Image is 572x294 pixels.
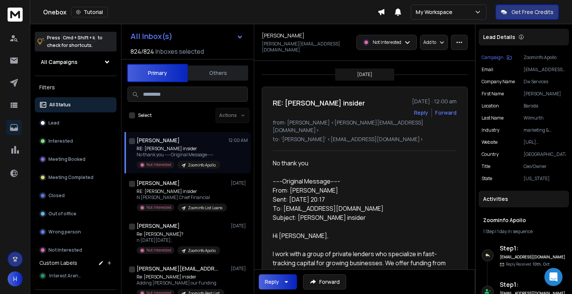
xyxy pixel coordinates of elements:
[265,278,279,286] div: Reply
[483,216,564,224] h1: Zoominfo Apollo
[524,79,566,85] p: Dw Services
[479,191,569,207] div: Activities
[48,211,76,217] p: Out of office
[482,115,504,121] p: Last Name
[524,115,566,121] p: Wilmurth
[35,243,117,258] button: Not Interested
[188,162,216,168] p: Zoominfo Apollo
[544,268,563,286] div: Open Intercom Messenger
[524,176,566,182] p: [US_STATE]
[533,261,550,267] span: 10th, Oct
[48,174,93,180] p: Meeting Completed
[35,268,117,283] button: Interest Arena
[511,8,553,16] p: Get Free Credits
[500,280,566,289] h6: Step 1 :
[8,271,23,286] button: H
[48,138,73,144] p: Interested
[228,137,248,143] p: 12:00 AM
[146,162,171,168] p: Not Interested
[49,273,81,279] span: Interest Arena
[137,265,220,272] h1: [PERSON_NAME][EMAIL_ADDRESS][DOMAIN_NAME] +1
[482,91,504,97] p: First Name
[482,151,499,157] p: Country
[500,244,566,253] h6: Step 1 :
[137,280,224,286] p: Adding [PERSON_NAME] our Funding
[43,7,378,17] div: Onebox
[35,224,117,240] button: Wrong person
[482,163,490,170] p: title
[373,39,401,45] p: Not Interested
[524,163,566,170] p: Ceo/Owner
[273,119,457,134] p: from: [PERSON_NAME] <[PERSON_NAME][EMAIL_ADDRESS][DOMAIN_NAME]>
[35,97,117,112] button: All Status
[137,146,220,152] p: RE: [PERSON_NAME] insider
[482,176,492,182] p: State
[303,274,346,289] button: Forward
[506,261,550,267] p: Reply Received
[416,8,455,16] p: My Workspace
[48,156,85,162] p: Meeting Booked
[188,248,216,254] p: Zoominfo Apollo
[483,228,494,235] span: 1 Step
[259,274,297,289] button: Reply
[71,7,108,17] button: Tutorial
[524,103,566,109] p: Baroda
[48,193,65,199] p: Closed
[124,29,249,44] button: All Inbox(s)
[35,170,117,185] button: Meeting Completed
[146,247,171,253] p: Not Interested
[500,254,566,260] h6: [EMAIL_ADDRESS][DOMAIN_NAME]
[47,34,103,49] p: Press to check for shortcuts.
[231,180,248,186] p: [DATE]
[62,33,96,42] span: Cmd + Shift + k
[137,188,227,194] p: RE: [PERSON_NAME] insider
[412,98,457,105] p: [DATE] : 12:00 am
[482,54,504,61] p: Campaign
[482,67,493,73] p: Email
[414,109,428,117] button: Reply
[137,152,220,158] p: No thank you -----Original Message-----
[482,139,497,145] p: website
[231,223,248,229] p: [DATE]
[48,247,82,253] p: Not Interested
[35,115,117,131] button: Lead
[524,54,566,61] p: Zoominfo Apollo
[483,229,564,235] div: |
[188,205,222,211] p: Zoominfo List Loans
[262,41,352,53] p: [PERSON_NAME][EMAIL_ADDRESS][DOMAIN_NAME]
[482,103,499,109] p: location
[137,274,224,280] p: Re: [PERSON_NAME] insider
[41,58,78,66] h1: All Campaigns
[35,134,117,149] button: Interested
[127,64,188,82] button: Primary
[483,33,515,41] p: Lead Details
[138,112,152,118] label: Select
[137,194,227,201] p: N [PERSON_NAME] Chief Financial
[137,179,180,187] h1: [PERSON_NAME]
[48,229,81,235] p: Wrong person
[273,135,457,143] p: to: '[PERSON_NAME]' <[EMAIL_ADDRESS][DOMAIN_NAME]>
[146,205,171,210] p: Not Interested
[137,222,180,230] h1: [PERSON_NAME]
[357,72,372,78] p: [DATE]
[35,82,117,93] h3: Filters
[524,139,566,145] p: [URL][DOMAIN_NAME]
[524,151,566,157] p: [GEOGRAPHIC_DATA]
[131,33,173,40] h1: All Inbox(s)
[482,54,512,61] button: Campaign
[497,228,533,235] span: 1 day in sequence
[35,206,117,221] button: Out of office
[262,32,305,39] h1: [PERSON_NAME]
[155,47,204,56] h3: Inboxes selected
[435,109,457,117] div: Forward
[49,102,71,108] p: All Status
[35,54,117,70] button: All Campaigns
[524,91,566,97] p: [PERSON_NAME]
[48,120,59,126] p: Lead
[137,231,220,237] p: Re: [PERSON_NAME]?
[35,188,117,203] button: Closed
[482,127,499,133] p: industry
